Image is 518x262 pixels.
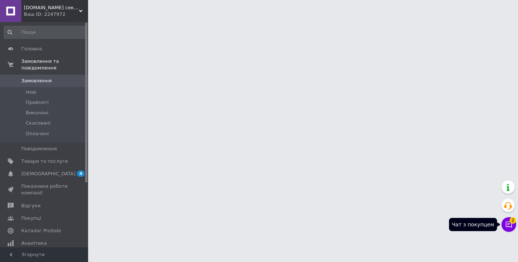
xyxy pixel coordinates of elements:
span: sexo.com.ua секс-шоп інтернет-магазин [24,4,79,11]
span: Відгуки [21,202,40,209]
span: Повідомлення [21,146,57,152]
span: Показники роботи компанії [21,183,68,196]
span: [DEMOGRAPHIC_DATA] [21,171,76,177]
span: Покупці [21,215,41,222]
span: Замовлення та повідомлення [21,58,88,71]
span: Виконані [26,110,48,116]
span: Нові [26,89,36,96]
span: Прийняті [26,99,48,106]
div: Чат з покупцем [449,218,497,231]
span: Скасовані [26,120,51,126]
span: Оплачені [26,130,49,137]
input: Пошук [4,26,87,39]
span: Товари та послуги [21,158,68,165]
span: Головна [21,46,42,52]
span: Аналітика [21,240,47,247]
span: 4 [77,171,84,177]
span: Каталог ProSale [21,227,61,234]
div: Ваш ID: 2247972 [24,11,88,18]
button: Чат з покупцем2 [501,217,516,232]
span: Замовлення [21,78,52,84]
span: 2 [510,217,516,224]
